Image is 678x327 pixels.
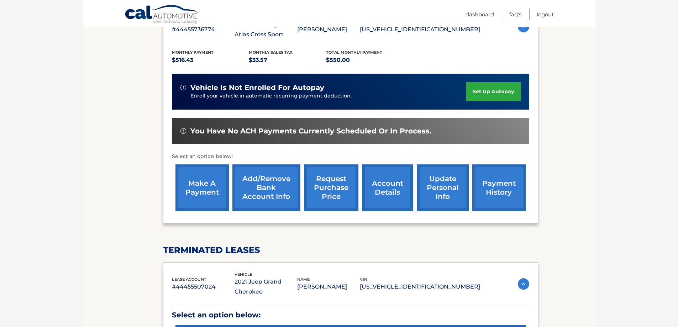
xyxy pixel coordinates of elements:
p: [PERSON_NAME] [297,25,360,35]
p: Select an option below: [172,152,529,161]
img: alert-white.svg [180,128,186,134]
p: $33.57 [249,55,326,65]
a: account details [362,164,413,211]
a: make a payment [175,164,229,211]
span: Total Monthly Payment [326,50,382,55]
p: $550.00 [326,55,403,65]
a: update personal info [417,164,469,211]
span: vin [360,277,367,282]
span: vehicle [235,272,252,277]
a: set up autopay [466,82,520,101]
p: #44455736774 [172,25,235,35]
p: Select an option below: [172,309,529,321]
span: name [297,277,310,282]
a: request purchase price [304,164,358,211]
h2: terminated leases [163,245,538,255]
a: Cal Automotive [125,5,199,25]
p: $516.43 [172,55,249,65]
p: [US_VEHICLE_IDENTIFICATION_NUMBER] [360,25,480,35]
span: You have no ACH payments currently scheduled or in process. [190,127,431,136]
img: accordion-active.svg [518,278,529,290]
a: Add/Remove bank account info [232,164,300,211]
span: Monthly Payment [172,50,214,55]
p: #44455507024 [172,282,235,292]
span: Monthly sales Tax [249,50,293,55]
img: alert-white.svg [180,85,186,90]
p: [US_VEHICLE_IDENTIFICATION_NUMBER] [360,282,480,292]
span: vehicle is not enrolled for autopay [190,83,324,92]
p: 2024 Volkswagen Atlas Cross Sport [235,20,297,39]
p: 2021 Jeep Grand Cherokee [235,277,297,297]
a: payment history [472,164,526,211]
span: lease account [172,277,206,282]
a: Dashboard [466,9,494,20]
a: Logout [537,9,554,20]
p: [PERSON_NAME] [297,282,360,292]
p: Enroll your vehicle in automatic recurring payment deduction. [190,92,467,100]
a: FAQ's [509,9,521,20]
